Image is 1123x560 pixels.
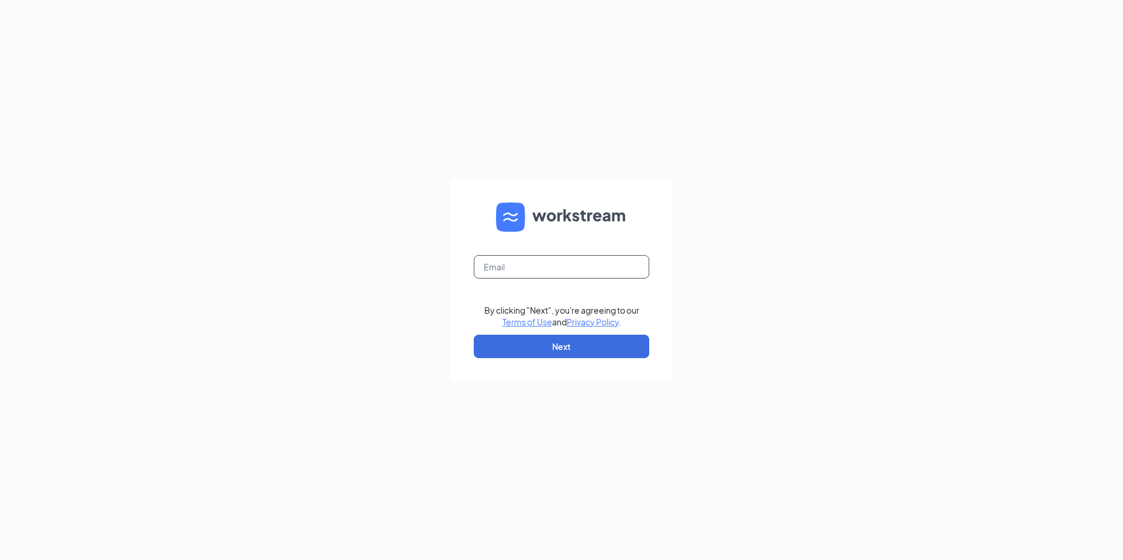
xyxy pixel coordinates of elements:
a: Terms of Use [502,317,552,327]
button: Next [474,335,649,358]
a: Privacy Policy [567,317,619,327]
img: WS logo and Workstream text [496,202,627,232]
input: Email [474,255,649,279]
div: By clicking "Next", you're agreeing to our and . [484,304,639,328]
